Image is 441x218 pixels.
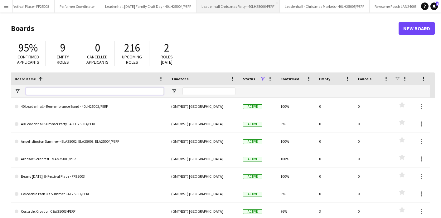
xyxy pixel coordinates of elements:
div: 0 [315,98,354,115]
span: Status [243,77,255,81]
span: Cancelled applicants [86,54,109,65]
a: Beano [DATE] @ Festival Place - FP25003 [15,168,164,185]
input: Timezone Filter Input [182,87,235,95]
span: 216 [124,41,140,55]
span: Active [243,122,262,126]
span: 0 [95,41,100,55]
span: Active [243,157,262,161]
div: 100% [277,168,315,185]
div: 0% [277,115,315,132]
span: Cancels [358,77,371,81]
div: 0 [354,133,393,150]
span: Active [243,104,262,109]
div: 0 [354,150,393,167]
span: Active [243,139,262,144]
button: Leadenhall [DATE] Family Craft Day - 40LH25004/PERF [100,0,196,12]
button: Open Filter Menu [171,88,177,94]
button: Leadenhall - Christmas Markets - 40LH25005/PERF [280,0,370,12]
a: Caledonia Park Oz Summer CAL25001/PERF [15,185,164,203]
span: Empty roles [57,54,69,65]
button: Pawsome Pooch LAN24003 [370,0,422,12]
span: 1 [436,2,439,6]
div: (GMT/BST) [GEOGRAPHIC_DATA] [167,185,239,202]
span: Confirmed [280,77,299,81]
span: Confirmed applicants [17,54,39,65]
button: Performer Coordinator [55,0,100,12]
span: Active [243,209,262,214]
span: Active [243,192,262,196]
div: 0 [315,133,354,150]
div: (GMT/BST) [GEOGRAPHIC_DATA] [167,150,239,167]
div: 100% [277,133,315,150]
div: (GMT/BST) [GEOGRAPHIC_DATA] [167,98,239,115]
a: 40 Leadenhall Summer Party - 40LH25003/PERF [15,115,164,133]
div: 0 [354,115,393,132]
span: 2 [164,41,169,55]
a: Angel Islington Summer - ELA25002, ELA25003, ELA25004/PERF [15,133,164,150]
h1: Boards [11,24,399,33]
div: (GMT/BST) [GEOGRAPHIC_DATA] [167,133,239,150]
span: 95% [18,41,38,55]
span: Roles [DATE] [161,54,173,65]
div: 0 [315,168,354,185]
div: 0 [315,115,354,132]
div: 0 [315,185,354,202]
div: 100% [277,98,315,115]
a: 1 [430,2,438,10]
div: 0 [315,150,354,167]
a: New Board [399,22,435,35]
div: 0 [354,168,393,185]
button: Open Filter Menu [15,88,20,94]
span: Empty [319,77,330,81]
div: (GMT/BST) [GEOGRAPHIC_DATA] [167,115,239,132]
span: 9 [60,41,65,55]
a: Arndale Scranfest - MAN25003/PERF [15,150,164,168]
span: Active [243,174,262,179]
div: (GMT/BST) [GEOGRAPHIC_DATA] [167,168,239,185]
span: Upcoming roles [122,54,142,65]
a: 40 Leadenhall - Remembrance Band - 40LH25002/PERF [15,98,164,115]
span: Board name [15,77,36,81]
input: Board name Filter Input [26,87,164,95]
div: 0 [354,98,393,115]
div: 100% [277,150,315,167]
div: 0% [277,185,315,202]
div: 0 [354,185,393,202]
span: Timezone [171,77,189,81]
button: Leadenhall Christmas Party - 40LH25006/PERF [196,0,280,12]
